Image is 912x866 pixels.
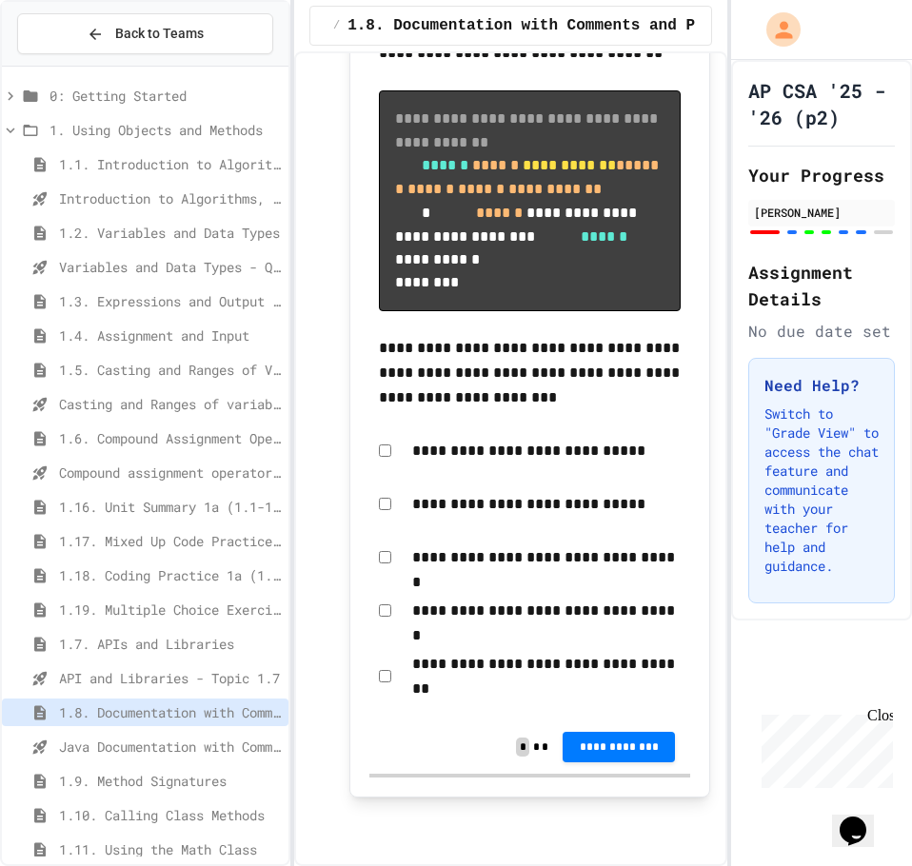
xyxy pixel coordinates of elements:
iframe: chat widget [754,707,893,788]
div: My Account [746,8,805,51]
span: 0: Getting Started [50,86,281,106]
h2: Your Progress [748,162,895,188]
span: 1.19. Multiple Choice Exercises for Unit 1a (1.1-1.6) [59,600,281,620]
span: 1.3. Expressions and Output [New] [59,291,281,311]
span: 1.2. Variables and Data Types [59,223,281,243]
div: [PERSON_NAME] [754,204,889,221]
span: 1.8. Documentation with Comments and Preconditions [347,14,804,37]
div: Chat with us now!Close [8,8,131,121]
p: Switch to "Grade View" to access the chat feature and communicate with your teacher for help and ... [764,404,879,576]
span: 1.8. Documentation with Comments and Preconditions [59,702,281,722]
h2: Assignment Details [748,259,895,312]
span: 1.6. Compound Assignment Operators [59,428,281,448]
span: API and Libraries - Topic 1.7 [59,668,281,688]
span: 1.4. Assignment and Input [59,325,281,345]
span: 1.18. Coding Practice 1a (1.1-1.6) [59,565,281,585]
span: 1.16. Unit Summary 1a (1.1-1.6) [59,497,281,517]
span: 1.7. APIs and Libraries [59,634,281,654]
span: Java Documentation with Comments - Topic 1.8 [59,737,281,757]
h1: AP CSA '25 - '26 (p2) [748,77,895,130]
iframe: chat widget [832,790,893,847]
span: Back to Teams [115,24,204,44]
div: No due date set [748,320,895,343]
span: Variables and Data Types - Quiz [59,257,281,277]
span: Compound assignment operators - Quiz [59,463,281,482]
span: 1.5. Casting and Ranges of Values [59,360,281,380]
span: 1. Using Objects and Methods [50,120,281,140]
span: 1.10. Calling Class Methods [59,805,281,825]
span: 1.1. Introduction to Algorithms, Programming, and Compilers [59,154,281,174]
span: Introduction to Algorithms, Programming, and Compilers [59,188,281,208]
h3: Need Help? [764,374,879,397]
span: 1.9. Method Signatures [59,771,281,791]
span: Casting and Ranges of variables - Quiz [59,394,281,414]
span: / [333,18,340,33]
span: 1.17. Mixed Up Code Practice 1.1-1.6 [59,531,281,551]
span: 1.11. Using the Math Class [59,839,281,859]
